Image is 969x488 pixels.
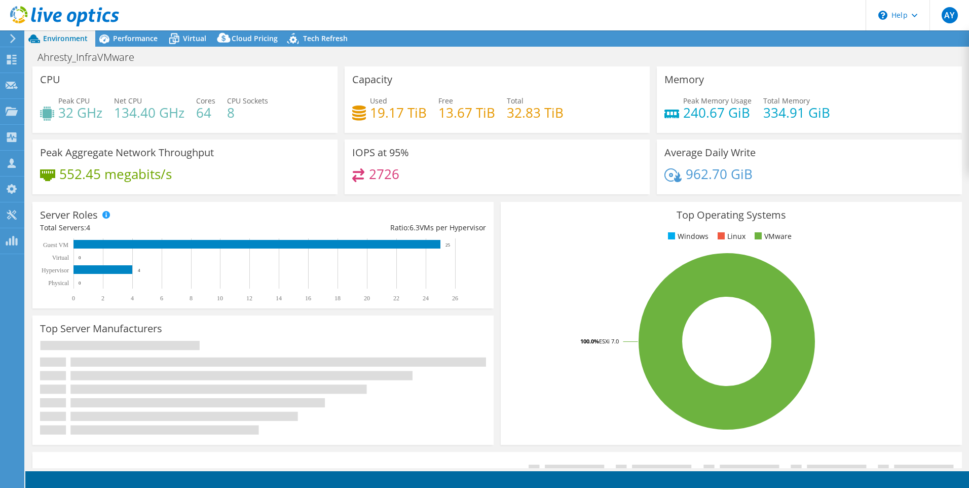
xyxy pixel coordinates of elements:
[48,280,69,287] text: Physical
[40,210,98,221] h3: Server Roles
[715,231,746,242] li: Linux
[79,255,81,260] text: 0
[33,52,150,63] h1: Ahresty_InfraVMware
[507,107,564,118] h4: 32.83 TiB
[40,323,162,334] h3: Top Server Manufacturers
[352,74,392,85] h3: Capacity
[369,168,399,180] h4: 2726
[763,107,830,118] h4: 334.91 GiB
[452,295,458,302] text: 26
[334,295,341,302] text: 18
[131,295,134,302] text: 4
[138,268,140,273] text: 4
[217,295,223,302] text: 10
[370,107,427,118] h4: 19.17 TiB
[352,147,409,158] h3: IOPS at 95%
[43,241,68,249] text: Guest VM
[683,107,752,118] h4: 240.67 GiB
[59,168,172,180] h4: 552.45 megabits/s
[438,96,453,106] span: Free
[72,295,75,302] text: 0
[683,96,752,106] span: Peak Memory Usage
[686,168,753,180] h4: 962.70 GiB
[393,295,399,302] text: 22
[196,96,215,106] span: Cores
[58,107,102,118] h4: 32 GHz
[599,337,619,345] tspan: ESXi 7.0
[101,295,104,302] text: 2
[508,210,954,221] h3: Top Operating Systems
[113,33,158,43] span: Performance
[227,96,268,106] span: CPU Sockets
[305,295,311,302] text: 16
[752,231,792,242] li: VMware
[52,254,69,261] text: Virtual
[423,295,429,302] text: 24
[664,147,756,158] h3: Average Daily Write
[196,107,215,118] h4: 64
[276,295,282,302] text: 14
[246,295,252,302] text: 12
[665,231,709,242] li: Windows
[114,107,184,118] h4: 134.40 GHz
[580,337,599,345] tspan: 100.0%
[263,222,486,233] div: Ratio: VMs per Hypervisor
[507,96,524,106] span: Total
[878,11,887,20] svg: \n
[303,33,348,43] span: Tech Refresh
[227,107,268,118] h4: 8
[79,281,81,286] text: 0
[364,295,370,302] text: 20
[190,295,193,302] text: 8
[183,33,206,43] span: Virtual
[664,74,704,85] h3: Memory
[942,7,958,23] span: AY
[160,295,163,302] text: 6
[763,96,810,106] span: Total Memory
[86,223,90,232] span: 4
[370,96,387,106] span: Used
[42,267,69,274] text: Hypervisor
[114,96,142,106] span: Net CPU
[409,223,420,232] span: 6.3
[40,222,263,233] div: Total Servers:
[438,107,495,118] h4: 13.67 TiB
[58,96,90,106] span: Peak CPU
[40,147,214,158] h3: Peak Aggregate Network Throughput
[232,33,278,43] span: Cloud Pricing
[40,74,60,85] h3: CPU
[445,242,451,248] text: 25
[43,33,88,43] span: Environment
